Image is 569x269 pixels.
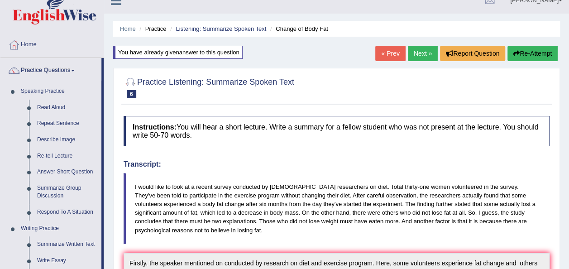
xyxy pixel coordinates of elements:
[440,46,505,61] button: Report Question
[507,46,558,61] button: Re-Attempt
[33,115,101,132] a: Repeat Sentence
[0,58,101,81] a: Practice Questions
[33,236,101,253] a: Summarize Written Text
[33,253,101,269] a: Write Essay
[176,25,266,32] a: Listening: Summarize Spoken Text
[113,46,243,59] div: You have already given answer to this question
[124,160,550,168] h4: Transcript:
[408,46,438,61] a: Next »
[124,173,550,244] blockquote: I would like to look at a recent survey conducted by [DEMOGRAPHIC_DATA] researchers on diet. Tota...
[33,180,101,204] a: Summarize Group Discussion
[33,132,101,148] a: Describe Image
[17,221,101,237] a: Writing Practice
[33,204,101,221] a: Respond To A Situation
[268,24,328,33] li: Change of Body Fat
[127,90,136,98] span: 6
[0,32,104,55] a: Home
[375,46,405,61] a: « Prev
[133,123,177,131] b: Instructions:
[120,25,136,32] a: Home
[33,148,101,164] a: Re-tell Lecture
[33,100,101,116] a: Read Aloud
[124,76,294,98] h2: Practice Listening: Summarize Spoken Text
[124,116,550,146] h4: You will hear a short lecture. Write a summary for a fellow student who was not present at the le...
[17,83,101,100] a: Speaking Practice
[33,164,101,180] a: Answer Short Question
[137,24,166,33] li: Practice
